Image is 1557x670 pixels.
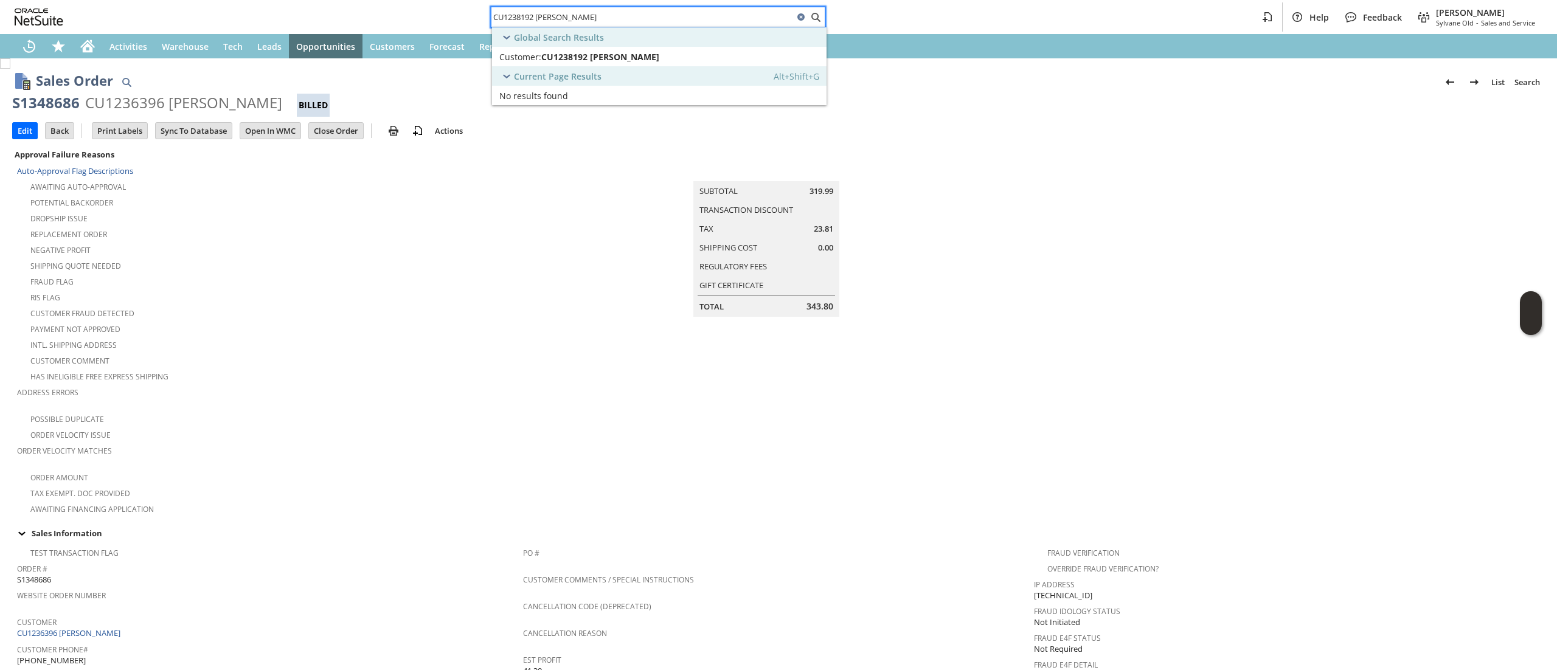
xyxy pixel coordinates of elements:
[1363,12,1402,23] span: Feedback
[808,10,823,24] svg: Search
[17,627,123,638] a: CU1236396 [PERSON_NAME]
[36,71,113,91] h1: Sales Order
[102,34,154,58] a: Activities
[492,86,827,105] a: No results found
[814,223,833,235] span: 23.81
[1436,18,1474,27] span: Sylvane Old
[17,564,47,574] a: Order #
[1034,660,1098,670] a: Fraud E4F Detail
[499,51,541,63] span: Customer:
[523,575,694,585] a: Customer Comments / Special Instructions
[499,90,568,102] span: No results found
[223,41,243,52] span: Tech
[30,504,154,514] a: Awaiting Financing Application
[386,123,401,138] img: print.svg
[30,229,107,240] a: Replacement Order
[15,34,44,58] a: Recent Records
[30,198,113,208] a: Potential Backorder
[30,182,126,192] a: Awaiting Auto-Approval
[362,34,422,58] a: Customers
[30,277,74,287] a: Fraud Flag
[22,39,36,54] svg: Recent Records
[1047,564,1159,574] a: Override Fraud Verification?
[154,34,216,58] a: Warehouse
[30,356,109,366] a: Customer Comment
[17,590,106,601] a: Website Order Number
[15,9,63,26] svg: logo
[1467,75,1482,89] img: Next
[411,123,425,138] img: add-record.svg
[30,213,88,224] a: Dropship Issue
[12,525,1540,541] div: Sales Information
[30,548,119,558] a: Test Transaction Flag
[1476,18,1479,27] span: -
[257,41,282,52] span: Leads
[699,261,767,272] a: Regulatory Fees
[17,617,57,627] a: Customer
[492,47,827,66] a: Customer:CU1238192 [PERSON_NAME]Edit: Dash:
[699,185,738,196] a: Subtotal
[44,34,73,58] div: Shortcuts
[1443,75,1457,89] img: Previous
[1034,579,1075,590] a: IP Address
[289,34,362,58] a: Opportunities
[30,371,168,382] a: Has Ineligible Free Express Shipping
[1034,590,1092,601] span: [TECHNICAL_ID]
[162,41,209,52] span: Warehouse
[430,125,468,136] a: Actions
[51,39,66,54] svg: Shortcuts
[30,245,91,255] a: Negative Profit
[30,340,117,350] a: Intl. Shipping Address
[523,548,539,558] a: PO #
[13,123,37,139] input: Edit
[30,488,130,499] a: Tax Exempt. Doc Provided
[514,32,604,43] span: Global Search Results
[119,75,134,89] img: Quick Find
[80,39,95,54] svg: Home
[1486,72,1510,92] a: List
[699,301,724,312] a: Total
[17,644,88,655] a: Customer Phone#
[17,387,78,398] a: Address Errors
[109,41,147,52] span: Activities
[523,628,607,638] a: Cancellation Reason
[250,34,289,58] a: Leads
[429,41,465,52] span: Forecast
[240,123,300,139] input: Open In WMC
[85,93,282,112] div: CU1236396 [PERSON_NAME]
[514,71,602,82] span: Current Page Results
[30,308,134,319] a: Customer Fraud Detected
[479,41,512,52] span: Reports
[30,414,104,424] a: Possible Duplicate
[1309,12,1329,23] span: Help
[73,34,102,58] a: Home
[1034,633,1101,643] a: Fraud E4F Status
[523,655,561,665] a: Est Profit
[699,242,757,253] a: Shipping Cost
[1520,314,1542,336] span: Oracle Guided Learning Widget. To move around, please hold and drag
[30,324,120,334] a: Payment not approved
[806,300,833,313] span: 343.80
[699,204,793,215] a: Transaction Discount
[523,601,651,612] a: Cancellation Code (deprecated)
[422,34,472,58] a: Forecast
[699,223,713,234] a: Tax
[1436,7,1535,18] span: [PERSON_NAME]
[12,147,518,162] div: Approval Failure Reasons
[12,525,1545,541] td: Sales Information
[472,34,519,58] a: Reports
[17,574,51,585] span: S1348686
[296,41,355,52] span: Opportunities
[30,430,111,440] a: Order Velocity Issue
[12,93,80,112] div: S1348686
[1510,72,1545,92] a: Search
[30,292,60,303] a: RIS flag
[1034,643,1083,655] span: Not Required
[17,446,112,456] a: Order Velocity Matches
[1034,616,1080,628] span: Not Initiated
[1481,18,1535,27] span: Sales and Service
[92,123,147,139] input: Print Labels
[541,51,659,63] span: CU1238192 [PERSON_NAME]
[156,123,232,139] input: Sync To Database
[774,71,819,82] span: Alt+Shift+G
